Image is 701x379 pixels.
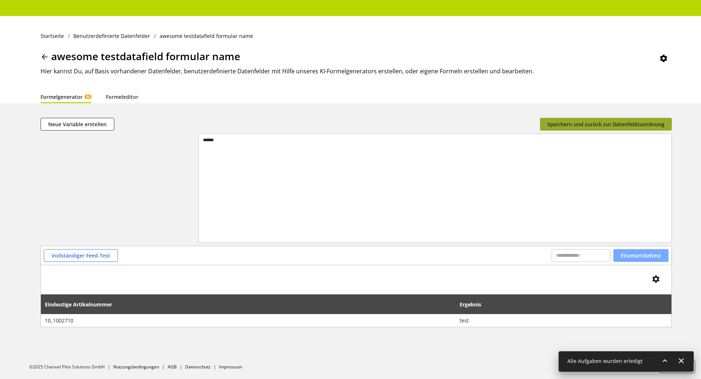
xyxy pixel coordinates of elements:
[29,364,113,370] li: ©2025 Channel Pilot Solutions GmbH
[45,301,112,308] span: Eindeutige Artikelnummer
[185,364,211,370] a: Datenschutz
[113,364,159,370] a: Nutzungsbedingungen
[106,90,138,104] a: Formeleditor
[460,317,667,324] span: test
[621,252,661,259] span: Einzelartikeltest
[168,364,177,370] a: AGB
[540,118,672,131] button: Speichern und zurück zur Datenfeldzuordnung
[41,67,672,76] h2: Hier kannst Du, auf Basis vorhandener Datenfelder, benutzerdefinierte Datenfelder mit Hilfe unser...
[41,118,114,131] button: Neue Variable erstellen
[70,32,154,40] a: Benutzerdefinierte Datenfelder
[44,249,118,262] button: Vollständiger Feed-Test
[567,357,643,364] span: Alle Aufgaben wurden erledigt
[41,32,68,40] a: Startseite
[48,120,107,128] span: Neue Variable erstellen
[41,90,91,104] a: FormelgeneratorKI
[51,252,110,259] span: Vollständiger Feed-Test
[460,301,481,308] span: Ergebnis
[45,317,452,324] span: 10_1002710
[547,120,664,128] span: Speichern und zurück zur Datenfeldzuordnung
[219,364,242,370] a: Impressum
[87,94,89,99] span: KI
[613,249,669,262] button: Einzelartikeltest
[51,49,240,63] span: awesome testdatafield formular name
